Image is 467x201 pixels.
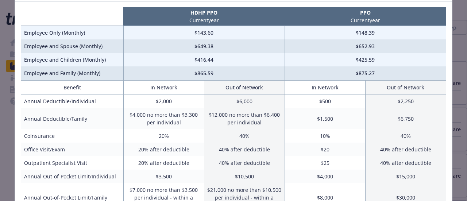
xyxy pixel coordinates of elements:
td: $652.93 [285,39,446,53]
td: Annual Deductible/Family [21,108,124,129]
td: 40% after deductible [204,156,285,170]
td: $500 [285,94,365,108]
p: HDHP PPO [125,9,283,16]
td: $3,500 [123,170,204,183]
td: $6,750 [365,108,446,129]
th: Out of Network [204,81,285,94]
td: $15,000 [365,170,446,183]
td: Employee and Children (Monthly) [21,53,124,66]
td: 10% [285,129,365,143]
td: $865.59 [123,66,285,80]
td: $649.38 [123,39,285,53]
td: $4,000 [285,170,365,183]
td: $1,500 [285,108,365,129]
td: $2,250 [365,94,446,108]
td: $25 [285,156,365,170]
td: $2,000 [123,94,204,108]
p: Current year [125,16,283,24]
td: Employee and Spouse (Monthly) [21,39,124,53]
td: $4,000 no more than $3,300 per individual [123,108,204,129]
td: 40% [365,129,446,143]
td: 20% after deductible [123,143,204,156]
td: Coinsurance [21,129,124,143]
td: $6,000 [204,94,285,108]
th: In Network [123,81,204,94]
td: $12,000 no more than $6,400 per individual [204,108,285,129]
td: Employee Only (Monthly) [21,26,124,40]
th: intentionally left blank [21,7,124,26]
td: Annual Out-of-Pocket Limit/Individual [21,170,124,183]
td: 40% [204,129,285,143]
td: Office Visit/Exam [21,143,124,156]
td: $20 [285,143,365,156]
td: 40% after deductible [365,143,446,156]
td: Annual Deductible/Individual [21,94,124,108]
th: Benefit [21,81,124,94]
td: 40% after deductible [204,143,285,156]
td: 20% after deductible [123,156,204,170]
td: Employee and Family (Monthly) [21,66,124,80]
td: $416.44 [123,53,285,66]
th: Out of Network [365,81,446,94]
td: Outpatient Specialist Visit [21,156,124,170]
td: $425.59 [285,53,446,66]
td: $143.60 [123,26,285,40]
td: $875.27 [285,66,446,80]
td: 20% [123,129,204,143]
td: $148.39 [285,26,446,40]
th: In Network [285,81,365,94]
td: 40% after deductible [365,156,446,170]
p: PPO [286,9,444,16]
p: Current year [286,16,444,24]
td: $10,500 [204,170,285,183]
